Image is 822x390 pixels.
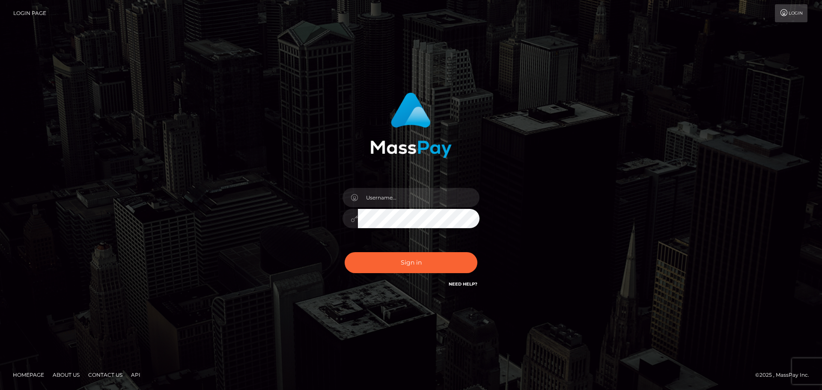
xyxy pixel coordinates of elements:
a: Login Page [13,4,46,22]
a: Contact Us [85,368,126,381]
a: Homepage [9,368,48,381]
a: About Us [49,368,83,381]
a: Login [775,4,807,22]
a: API [128,368,144,381]
input: Username... [358,188,479,207]
a: Need Help? [449,281,477,287]
img: MassPay Login [370,92,452,158]
div: © 2025 , MassPay Inc. [755,370,816,380]
button: Sign in [345,252,477,273]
